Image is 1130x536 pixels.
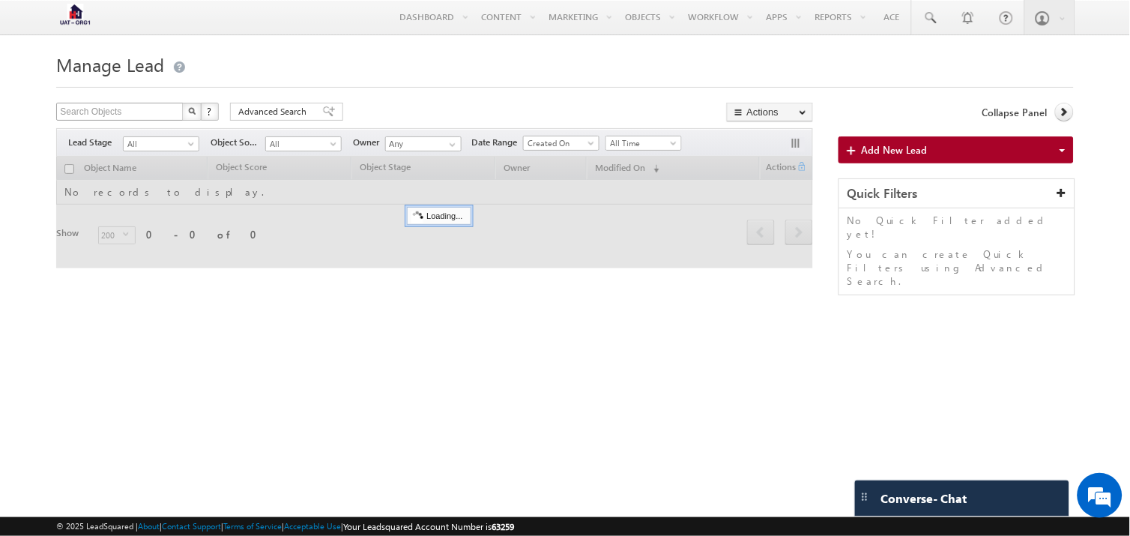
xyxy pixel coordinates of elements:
span: Date Range [471,136,523,149]
span: All [124,137,195,151]
span: Converse - Chat [881,492,967,505]
a: Acceptable Use [284,521,341,531]
div: Quick Filters [839,179,1074,208]
a: Created On [523,136,599,151]
a: All Time [605,136,682,151]
img: Custom Logo [56,4,94,30]
span: All Time [606,136,677,150]
span: ? [207,105,214,118]
a: All [265,136,342,151]
span: © 2025 LeadSquared | | | | | [56,520,514,534]
a: Terms of Service [223,521,282,531]
div: Loading... [407,207,471,225]
a: Show All Items [441,137,460,152]
button: Actions [727,103,813,121]
a: Contact Support [162,521,221,531]
p: No Quick Filter added yet! [847,214,1066,241]
span: All [266,137,337,151]
button: ? [201,103,219,121]
span: Object Source [211,136,265,149]
input: Type to Search [385,136,462,151]
span: Created On [524,136,595,150]
a: About [138,521,160,531]
p: You can create Quick Filters using Advanced Search. [847,247,1066,288]
span: Manage Lead [56,52,164,76]
span: Collapse Panel [982,106,1048,119]
span: Owner [353,136,385,149]
span: Your Leadsquared Account Number is [343,521,514,532]
span: Add New Lead [861,143,927,156]
img: Search [188,107,196,115]
a: All [123,136,199,151]
span: Lead Stage [68,136,123,149]
img: carter-drag [859,491,871,503]
span: 63259 [492,521,514,532]
span: Advanced Search [238,105,311,118]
